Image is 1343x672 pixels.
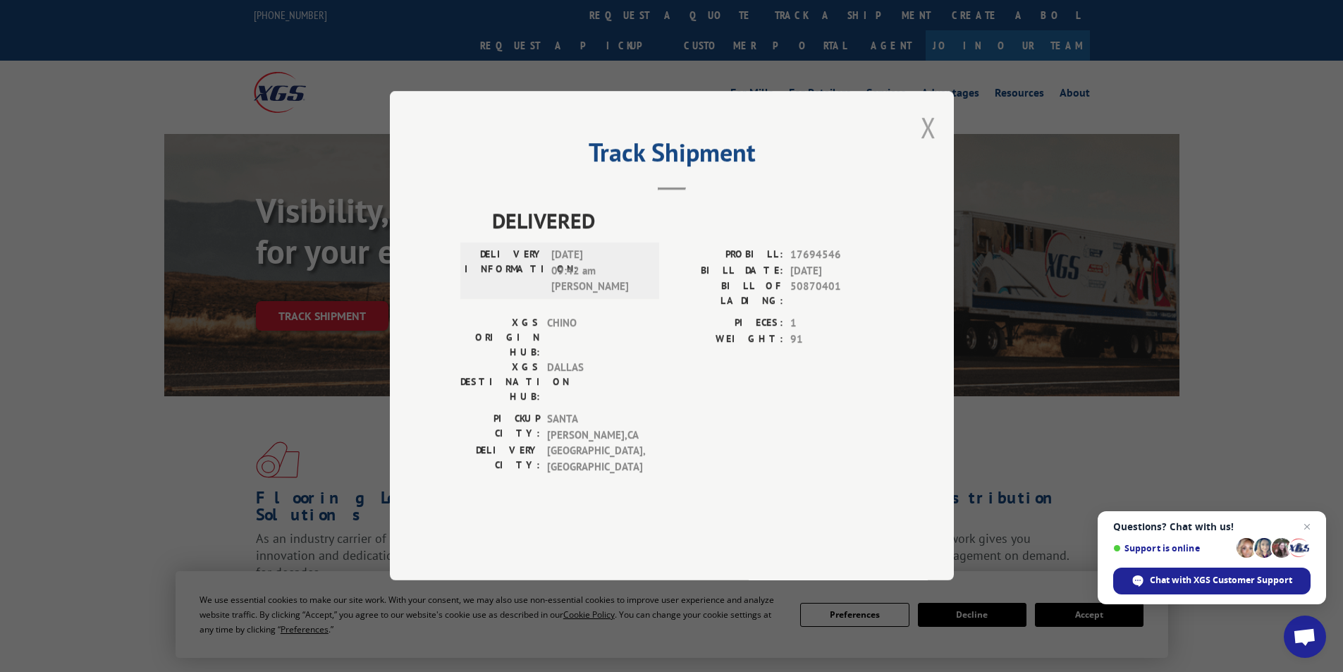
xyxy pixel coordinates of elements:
label: DELIVERY INFORMATION: [465,248,544,295]
label: PIECES: [672,316,783,332]
span: Support is online [1113,543,1232,554]
span: SANTA [PERSON_NAME] , CA [547,412,642,444]
span: 91 [790,331,883,348]
label: XGS DESTINATION HUB: [460,360,540,405]
h2: Track Shipment [460,142,883,169]
label: PICKUP CITY: [460,412,540,444]
span: Questions? Chat with us! [1113,521,1311,532]
button: Close modal [921,109,936,146]
span: 50870401 [790,279,883,309]
label: PROBILL: [672,248,783,264]
label: DELIVERY CITY: [460,444,540,475]
div: Chat with XGS Customer Support [1113,568,1311,594]
span: 17694546 [790,248,883,264]
label: BILL OF LADING: [672,279,783,309]
label: WEIGHT: [672,331,783,348]
div: Open chat [1284,616,1326,658]
span: DALLAS [547,360,642,405]
label: XGS ORIGIN HUB: [460,316,540,360]
span: DELIVERED [492,205,883,237]
span: Close chat [1299,518,1316,535]
span: [DATE] [790,263,883,279]
span: [DATE] 09:42 am [PERSON_NAME] [551,248,646,295]
span: 1 [790,316,883,332]
span: Chat with XGS Customer Support [1150,574,1292,587]
span: CHINO [547,316,642,360]
label: BILL DATE: [672,263,783,279]
span: [GEOGRAPHIC_DATA] , [GEOGRAPHIC_DATA] [547,444,642,475]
